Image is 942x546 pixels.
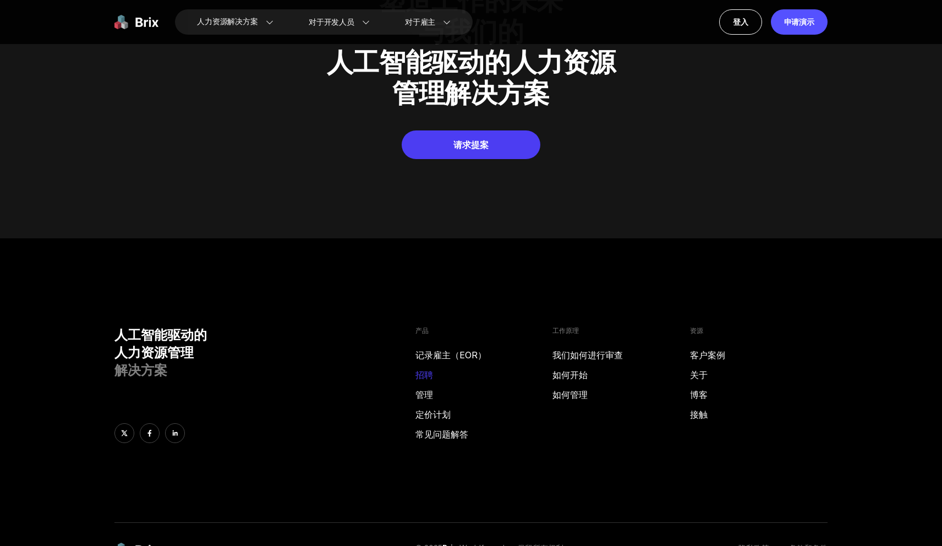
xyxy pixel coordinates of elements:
a: 客户案例 [690,348,828,362]
font: 博客 [690,389,708,400]
a: 接触 [690,408,828,421]
a: 博客 [690,388,828,401]
font: 申请演示 [784,17,814,26]
a: 招聘 [415,368,553,381]
a: 常见问题解答 [415,428,553,441]
font: 如何开始 [552,369,588,380]
a: 登入 [719,9,762,35]
font: 解决方案 [114,362,167,378]
font: 关于 [690,369,708,380]
font: 招聘 [415,369,433,380]
font: 我们如何进行审查 [552,350,623,361]
font: 工作原理 [552,326,579,335]
font: 客户案例 [690,350,725,361]
a: 请求提案 [402,130,540,159]
a: 定价计划 [415,408,553,421]
font: 对于开发人员 [309,17,354,28]
font: 定价计划 [415,409,451,420]
font: 对于雇主 [405,17,435,28]
a: 如何管理 [552,388,690,401]
font: 产品 [415,326,429,335]
font: 请求提案 [453,139,489,150]
a: 我们如何进行审查 [552,348,690,362]
font: 接触 [690,409,708,420]
font: 管理 [415,389,433,400]
font: 记录雇主（EOR） [415,350,486,361]
a: 申请演示 [771,9,828,35]
font: 常见问题解答 [415,429,468,440]
font: 人力资源管理 [114,345,194,361]
font: 登入 [733,17,748,26]
font: 人工智能驱动的 [114,327,207,343]
font: 资源 [690,326,703,335]
font: 人工智能驱动的人力资源 [327,46,615,78]
font: 人力资源解决方案 [197,16,258,28]
a: 关于 [690,368,828,381]
a: 管理 [415,388,553,401]
font: 管理解决方案 [392,77,550,109]
a: 如何开始 [552,368,690,381]
a: 记录雇主（EOR） [415,348,553,362]
font: 如何管理 [552,389,588,400]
